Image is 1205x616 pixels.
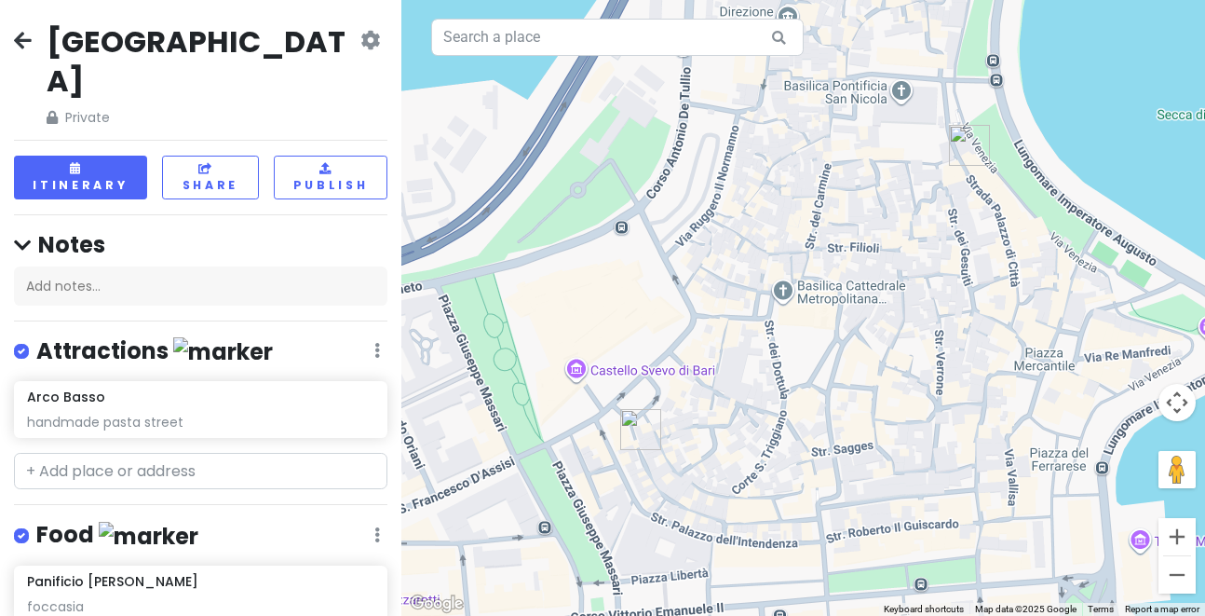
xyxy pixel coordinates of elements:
[14,453,387,490] input: + Add place or address
[36,336,273,367] h4: Attractions
[14,156,147,199] button: Itinerary
[1158,556,1196,594] button: Zoom out
[274,156,387,199] button: Publish
[27,414,374,431] div: handmade pasta street
[27,573,198,590] h6: Panificio [PERSON_NAME]
[27,389,105,405] h6: Arco Basso
[99,522,198,551] img: marker
[620,409,661,450] div: Arco Basso
[173,337,273,366] img: marker
[431,19,804,56] input: Search a place
[162,156,259,199] button: Share
[47,22,357,100] h2: [GEOGRAPHIC_DATA]
[884,603,964,616] button: Keyboard shortcuts
[14,267,387,306] div: Add notes...
[1088,604,1114,614] a: Terms (opens in new tab)
[1158,451,1196,488] button: Drag Pegman onto the map to open Street View
[949,125,990,166] div: Panificio Fiore Bari
[36,520,198,551] h4: Food
[406,592,467,616] a: Open this area in Google Maps (opens a new window)
[1158,518,1196,555] button: Zoom in
[14,230,387,259] h4: Notes
[1158,384,1196,421] button: Map camera controls
[1125,604,1199,614] a: Report a map error
[406,592,467,616] img: Google
[975,604,1076,614] span: Map data ©2025 Google
[27,598,374,615] div: foccasia
[47,107,357,128] span: Private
